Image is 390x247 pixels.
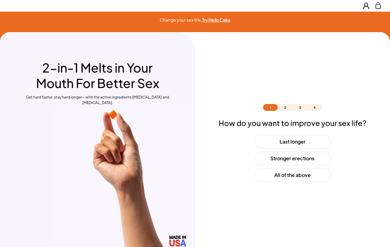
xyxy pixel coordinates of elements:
h2: How do you want to improve your sex life? [219,118,367,128]
a: Try Hello Cake [202,17,231,23]
li: 1 [263,104,278,111]
li: 2 [278,104,293,111]
button: Stronger erections [254,152,331,165]
button: Last longer [254,135,331,149]
h1: 2-in-1 Melts in Your Mouth For Better Sex [25,60,170,91]
li: 4 [307,104,322,111]
button: All of the above [254,168,331,182]
li: 3 [293,104,307,111]
p: Get hard faster, stay hard longer—with the active ingredients [MEDICAL_DATA] and [MEDICAL_DATA]. [25,94,170,106]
